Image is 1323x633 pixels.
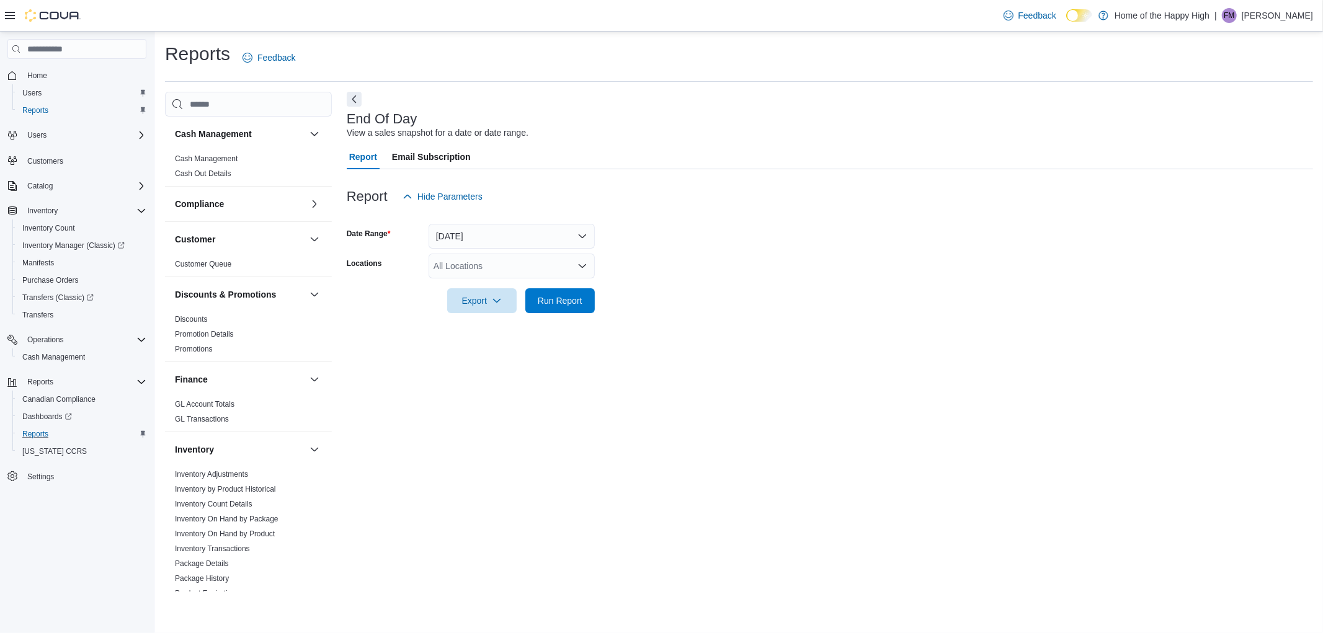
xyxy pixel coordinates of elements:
a: Inventory Manager (Classic) [12,237,151,254]
a: GL Transactions [175,415,229,423]
button: Users [22,128,51,143]
button: Discounts & Promotions [175,288,305,301]
span: Cash Out Details [175,169,231,179]
span: Customers [22,153,146,168]
span: Dashboards [22,412,72,422]
span: Transfers [22,310,53,320]
span: Inventory [27,206,58,216]
span: Purchase Orders [17,273,146,288]
button: Reports [12,425,151,443]
button: Users [12,84,151,102]
a: Purchase Orders [17,273,84,288]
a: Product Expirations [175,589,239,598]
div: View a sales snapshot for a date or date range. [347,126,528,139]
button: Open list of options [577,261,587,271]
button: Cash Management [12,348,151,366]
h3: Compliance [175,198,224,210]
span: Discounts [175,314,208,324]
button: Transfers [12,306,151,324]
span: Inventory Transactions [175,544,250,554]
a: Inventory On Hand by Package [175,515,278,523]
span: Users [27,130,47,140]
span: Reports [22,374,146,389]
a: Inventory Manager (Classic) [17,238,130,253]
span: Inventory Count Details [175,499,252,509]
h3: Customer [175,233,215,246]
span: Inventory by Product Historical [175,484,276,494]
button: Customer [307,232,322,247]
label: Locations [347,259,382,268]
a: Users [17,86,47,100]
span: Report [349,144,377,169]
a: Cash Out Details [175,169,231,178]
span: Export [455,288,509,313]
span: Users [22,128,146,143]
button: Hide Parameters [398,184,488,209]
button: [US_STATE] CCRS [12,443,151,460]
a: Reports [17,427,53,441]
span: Inventory On Hand by Product [175,529,275,539]
a: Cash Management [175,154,238,163]
span: Inventory Count [22,223,75,233]
button: Run Report [525,288,595,313]
button: Inventory [175,443,305,456]
h3: Cash Management [175,128,252,140]
button: Catalog [22,179,58,193]
a: Transfers (Classic) [17,290,99,305]
h3: Finance [175,373,208,386]
span: Washington CCRS [17,444,146,459]
div: Finance [165,397,332,432]
span: Reports [17,103,146,118]
button: [DATE] [429,224,595,249]
span: GL Account Totals [175,399,234,409]
a: Dashboards [12,408,151,425]
span: Customer Queue [175,259,231,269]
span: Operations [22,332,146,347]
span: Settings [27,472,54,482]
button: Reports [2,373,151,391]
a: GL Account Totals [175,400,234,409]
span: Home [27,71,47,81]
button: Inventory [22,203,63,218]
a: Dashboards [17,409,77,424]
a: Canadian Compliance [17,392,100,407]
span: Reports [22,429,48,439]
a: Discounts [175,315,208,324]
span: Customers [27,156,63,166]
span: Inventory On Hand by Package [175,514,278,524]
span: Cash Management [17,350,146,365]
button: Inventory [307,442,322,457]
button: Next [347,92,362,107]
div: Fiona McMahon [1222,8,1237,23]
button: Compliance [175,198,305,210]
span: Run Report [538,294,582,307]
a: Manifests [17,255,59,270]
a: Feedback [999,3,1061,28]
span: Dashboards [17,409,146,424]
p: | [1214,8,1217,23]
span: Feedback [257,51,295,64]
button: Export [447,288,517,313]
a: Settings [22,469,59,484]
a: Package Details [175,559,229,568]
a: Inventory Transactions [175,544,250,553]
span: Email Subscription [392,144,471,169]
button: Finance [307,372,322,387]
a: Inventory Count [17,221,80,236]
span: Manifests [17,255,146,270]
button: Customers [2,151,151,169]
button: Users [2,126,151,144]
a: Reports [17,103,53,118]
button: Settings [2,467,151,485]
a: Package History [175,574,229,583]
a: [US_STATE] CCRS [17,444,92,459]
span: Inventory Manager (Classic) [17,238,146,253]
button: Purchase Orders [12,272,151,289]
button: Canadian Compliance [12,391,151,408]
span: Home [22,68,146,83]
h3: Discounts & Promotions [175,288,276,301]
h3: End Of Day [347,112,417,126]
span: FM [1224,8,1234,23]
div: Cash Management [165,151,332,186]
